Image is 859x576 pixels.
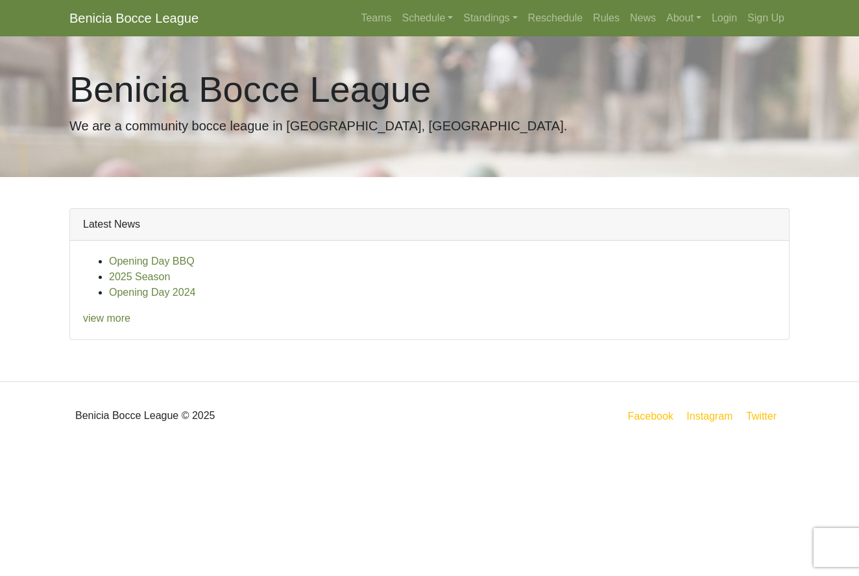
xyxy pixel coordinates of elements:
[356,5,396,31] a: Teams
[742,5,790,31] a: Sign Up
[588,5,625,31] a: Rules
[109,256,195,267] a: Opening Day BBQ
[684,408,735,424] a: Instagram
[523,5,588,31] a: Reschedule
[70,209,789,241] div: Latest News
[707,5,742,31] a: Login
[69,5,199,31] a: Benicia Bocce League
[458,5,522,31] a: Standings
[109,287,195,298] a: Opening Day 2024
[625,408,676,424] a: Facebook
[60,392,429,439] div: Benicia Bocce League © 2025
[69,67,790,111] h1: Benicia Bocce League
[109,271,170,282] a: 2025 Season
[83,313,130,324] a: view more
[661,5,707,31] a: About
[625,5,661,31] a: News
[744,408,787,424] a: Twitter
[69,116,790,136] p: We are a community bocce league in [GEOGRAPHIC_DATA], [GEOGRAPHIC_DATA].
[397,5,459,31] a: Schedule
